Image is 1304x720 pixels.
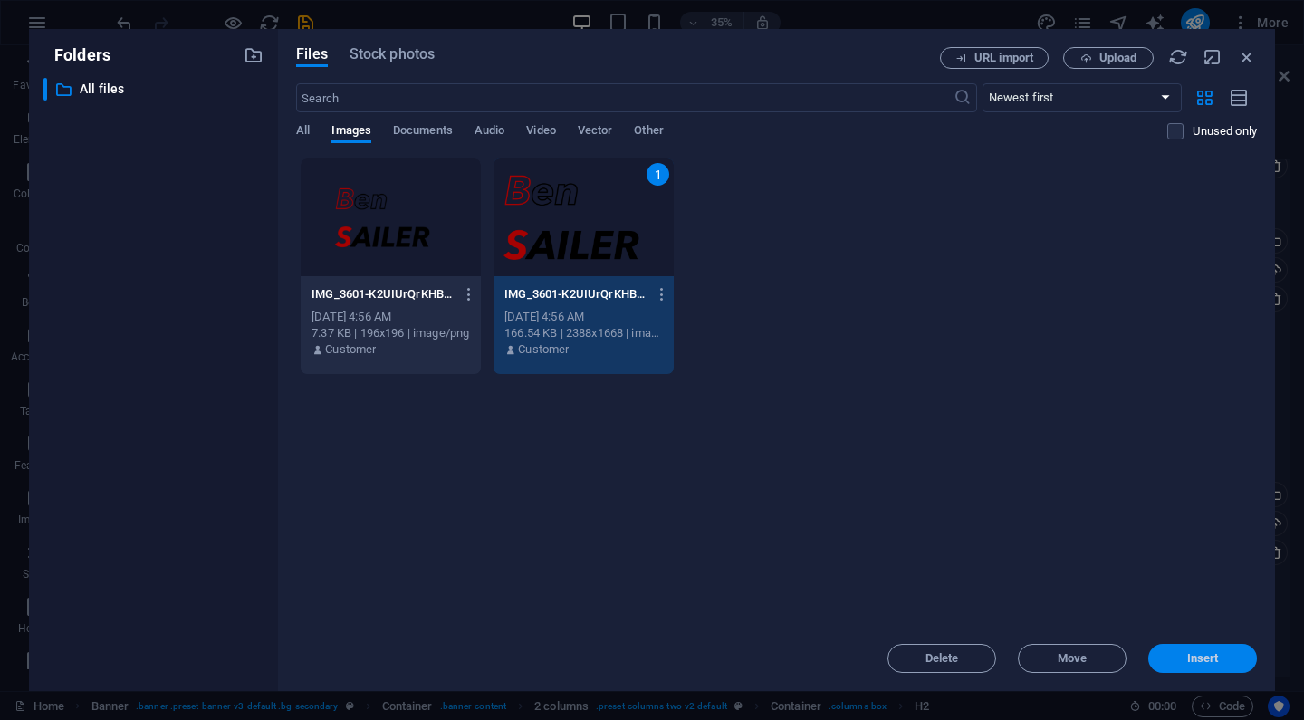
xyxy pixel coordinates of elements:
[1058,653,1087,664] span: Move
[1018,644,1127,673] button: Move
[1193,123,1257,139] p: Displays only files that are not in use on the website. Files added during this session can still...
[1237,47,1257,67] i: Close
[312,325,470,341] div: 7.37 KB | 196x196 | image/png
[974,53,1033,63] span: URL import
[940,47,1049,69] button: URL import
[504,325,663,341] div: 166.54 KB | 2388x1668 | image/png
[43,78,47,101] div: ​
[331,120,371,145] span: Images
[647,163,669,186] div: 1
[43,43,110,67] p: Folders
[312,309,470,325] div: [DATE] 4:56 AM
[925,653,959,664] span: Delete
[296,43,328,65] span: Files
[296,120,310,145] span: All
[887,644,996,673] button: Delete
[325,341,376,358] p: Customer
[1203,47,1222,67] i: Minimize
[393,120,453,145] span: Documents
[1148,644,1257,673] button: Insert
[518,341,569,358] p: Customer
[80,79,230,100] p: All files
[1168,47,1188,67] i: Reload
[526,120,555,145] span: Video
[350,43,435,65] span: Stock photos
[504,309,663,325] div: [DATE] 4:56 AM
[634,120,663,145] span: Other
[1187,653,1219,664] span: Insert
[244,45,264,65] i: Create new folder
[312,286,453,302] p: IMG_3601-K2UIUrQrKHBPhLICoXXXAA-mZnit9wrb9xHJ_z69sM02Q.png
[504,286,646,302] p: IMG_3601-K2UIUrQrKHBPhLICoXXXAA.PNG
[296,83,953,112] input: Search
[1063,47,1154,69] button: Upload
[1099,53,1136,63] span: Upload
[475,120,504,145] span: Audio
[578,120,613,145] span: Vector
